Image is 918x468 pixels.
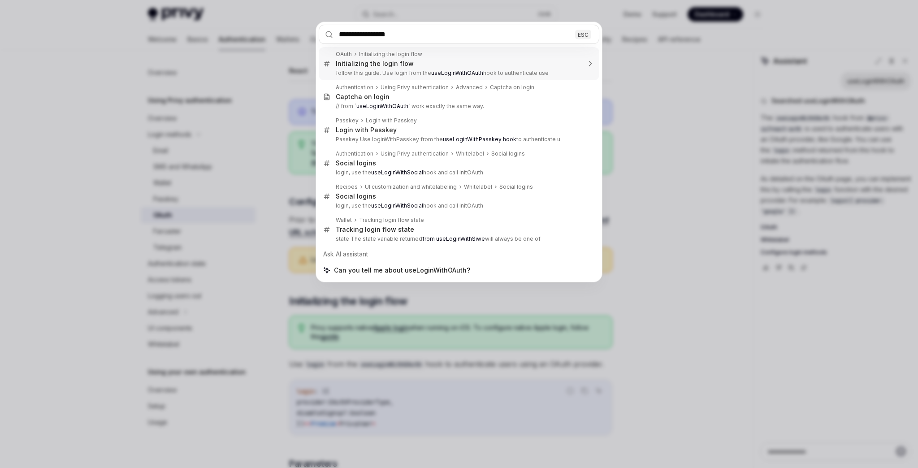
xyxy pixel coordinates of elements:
b: useLoginWithOAuth [431,69,483,76]
div: Using Privy authentication [381,150,449,157]
div: Ask AI assistant [319,246,599,262]
div: Recipes [336,183,358,191]
div: OAuth [336,51,352,58]
div: Tracking login flow state [336,225,414,234]
div: Passkey [336,117,359,124]
div: UI customization and whitelabeling [365,183,457,191]
p: login, use the hook and call initOAuth [336,202,580,209]
div: Social logins [491,150,525,157]
div: Whitelabel [464,183,492,191]
div: Captcha on login [336,93,390,101]
div: Login with Passkey [336,126,397,134]
div: ESC [575,30,591,39]
div: Captcha on login [490,84,534,91]
p: state The state variable returned will always be one of [336,235,580,243]
b: useLoginWithOAuth [356,103,408,109]
div: Social logins [499,183,533,191]
div: Authentication [336,150,373,157]
div: Initializing the login flow [336,60,414,68]
p: follow this guide. Use login from the hook to authenticate use [336,69,580,77]
div: Using Privy authentication [381,84,449,91]
p: login, use the hook and call initOAuth [336,169,580,176]
div: Tracking login flow state [359,217,424,224]
b: useLoginWithSocial [371,169,423,176]
div: Wallet [336,217,352,224]
b: useLoginWithPasskey hook [443,136,516,143]
p: Passkey Use loginWithPasskey from the to authenticate u [336,136,580,143]
b: useLoginWithSocial [371,202,423,209]
div: Authentication [336,84,373,91]
div: Login with Passkey [366,117,417,124]
p: // from ` ` work exactly the same way. [336,103,580,110]
div: Initializing the login flow [359,51,422,58]
div: Social logins [336,192,376,200]
span: Can you tell me about useLoginWithOAuth? [334,266,470,275]
div: Advanced [456,84,483,91]
div: Whitelabel [456,150,484,157]
b: from useLoginWithSiwe [422,235,485,242]
div: Social logins [336,159,376,167]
